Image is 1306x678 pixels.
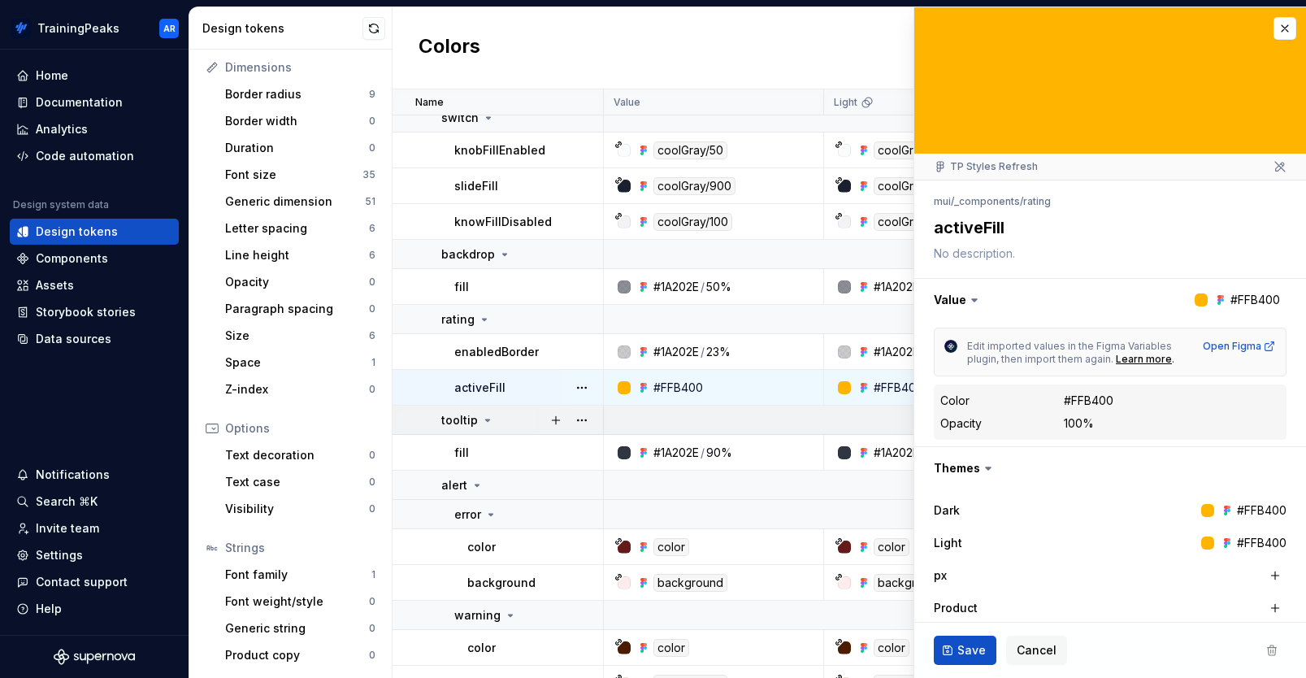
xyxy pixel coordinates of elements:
[441,311,475,328] p: rating
[219,215,382,241] a: Letter spacing6
[10,596,179,622] button: Help
[36,67,68,84] div: Home
[36,547,83,563] div: Settings
[10,272,179,298] a: Assets
[653,380,703,396] div: #FFB400
[225,567,371,583] div: Font family
[454,607,501,624] p: warning
[1237,502,1286,519] div: #FFB400
[1020,195,1023,207] li: /
[441,110,479,126] p: switch
[653,141,727,159] div: coolGray/50
[10,116,179,142] a: Analytics
[10,515,179,541] a: Invite team
[454,380,505,396] p: activeFill
[653,279,699,295] div: #1A202E
[10,219,179,245] a: Design tokens
[36,148,134,164] div: Code automation
[653,445,699,461] div: #1A202E
[934,160,1038,173] div: TP Styles Refresh
[419,33,480,63] h2: Colors
[36,304,136,320] div: Storybook stories
[369,88,375,101] div: 9
[874,279,919,295] div: #1A202E
[467,575,536,591] p: background
[225,301,369,317] div: Paragraph spacing
[202,20,362,37] div: Design tokens
[1017,642,1057,658] span: Cancel
[10,462,179,488] button: Notifications
[371,568,375,581] div: 1
[454,344,539,360] p: enabledBorder
[163,22,176,35] div: AR
[225,593,369,610] div: Font weight/style
[225,420,375,437] div: Options
[706,279,731,295] div: 50%
[706,344,731,360] div: 23%
[454,214,552,230] p: knowFillDisabled
[441,412,478,428] p: tooltip
[10,143,179,169] a: Code automation
[874,538,909,556] div: color
[3,11,185,46] button: TrainingPeaksAR
[219,442,382,468] a: Text decoration0
[967,340,1174,365] span: Edit imported values in the Figma Variables plugin, then import them again.
[1203,340,1276,353] a: Open Figma
[225,354,371,371] div: Space
[36,520,99,537] div: Invite team
[1064,415,1094,432] div: 100%
[219,496,382,522] a: Visibility0
[951,195,954,207] li: /
[219,376,382,402] a: Z-index0
[365,195,375,208] div: 51
[225,247,369,263] div: Line height
[225,647,369,663] div: Product copy
[219,350,382,376] a: Space1
[225,167,362,183] div: Font size
[934,535,962,551] label: Light
[834,96,857,109] p: Light
[10,542,179,568] a: Settings
[219,242,382,268] a: Line height6
[1006,636,1067,665] button: Cancel
[225,113,369,129] div: Border width
[371,356,375,369] div: 1
[934,636,996,665] button: Save
[369,649,375,662] div: 0
[934,195,951,207] li: mui
[369,476,375,489] div: 0
[369,595,375,608] div: 0
[219,189,382,215] a: Generic dimension51
[37,20,119,37] div: TrainingPeaks
[36,250,108,267] div: Components
[441,246,495,263] p: backdrop
[874,213,952,231] div: coolGray/100
[369,249,375,262] div: 6
[874,445,919,461] div: #1A202E
[36,121,88,137] div: Analytics
[1237,535,1286,551] div: #FFB400
[369,622,375,635] div: 0
[219,269,382,295] a: Opacity0
[369,449,375,462] div: 0
[225,59,375,76] div: Dimensions
[219,615,382,641] a: Generic string0
[10,326,179,352] a: Data sources
[219,562,382,588] a: Font family1
[415,96,444,109] p: Name
[441,477,467,493] p: alert
[467,640,496,656] p: color
[36,574,128,590] div: Contact support
[701,279,705,295] div: /
[36,94,123,111] div: Documentation
[36,601,62,617] div: Help
[653,177,735,195] div: coolGray/900
[1023,195,1051,207] li: rating
[225,140,369,156] div: Duration
[369,115,375,128] div: 0
[454,445,469,461] p: fill
[225,474,369,490] div: Text case
[653,574,727,592] div: background
[369,502,375,515] div: 0
[934,502,960,519] label: Dark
